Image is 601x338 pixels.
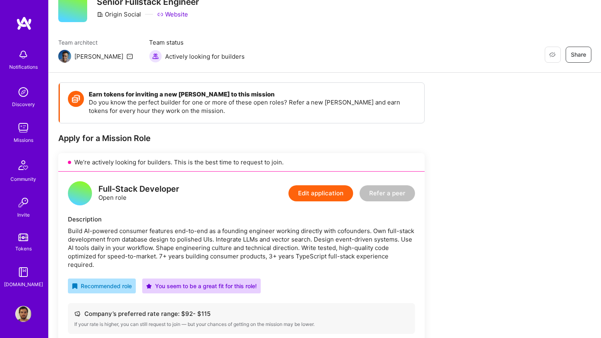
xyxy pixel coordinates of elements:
[288,185,353,201] button: Edit application
[97,10,141,18] div: Origin Social
[18,234,28,241] img: tokens
[72,283,78,289] i: icon RecommendedBadge
[360,185,415,201] button: Refer a peer
[127,53,133,59] i: icon Mail
[68,227,415,269] div: Build AI-powered consumer features end-to-end as a founding engineer working directly with cofoun...
[58,38,133,47] span: Team architect
[89,98,416,115] p: Do you know the perfect builder for one or more of these open roles? Refer a new [PERSON_NAME] an...
[68,91,84,107] img: Token icon
[58,50,71,63] img: Team Architect
[15,264,31,280] img: guide book
[566,47,591,63] button: Share
[15,306,31,322] img: User Avatar
[16,16,32,31] img: logo
[74,311,80,317] i: icon Cash
[10,175,36,183] div: Community
[4,280,43,289] div: [DOMAIN_NAME]
[15,195,31,211] img: Invite
[149,38,245,47] span: Team status
[146,282,257,290] div: You seem to be a great fit for this role!
[571,51,586,59] span: Share
[98,185,179,202] div: Open role
[9,63,38,71] div: Notifications
[149,50,162,63] img: Actively looking for builders
[98,185,179,193] div: Full-Stack Developer
[68,215,415,223] div: Description
[58,153,425,172] div: We’re actively looking for builders. This is the best time to request to join.
[165,52,245,61] span: Actively looking for builders
[157,10,188,18] a: Website
[13,306,33,322] a: User Avatar
[12,100,35,109] div: Discovery
[15,244,32,253] div: Tokens
[549,51,556,58] i: icon EyeClosed
[17,211,30,219] div: Invite
[72,282,132,290] div: Recommended role
[14,156,33,175] img: Community
[74,321,409,328] div: If your rate is higher, you can still request to join — but your chances of getting on the missio...
[15,84,31,100] img: discovery
[74,52,123,61] div: [PERSON_NAME]
[15,47,31,63] img: bell
[146,283,152,289] i: icon PurpleStar
[89,91,416,98] h4: Earn tokens for inviting a new [PERSON_NAME] to this mission
[15,120,31,136] img: teamwork
[97,11,103,18] i: icon CompanyGray
[74,309,409,318] div: Company’s preferred rate range: $ 92 - $ 115
[14,136,33,144] div: Missions
[58,133,425,143] div: Apply for a Mission Role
